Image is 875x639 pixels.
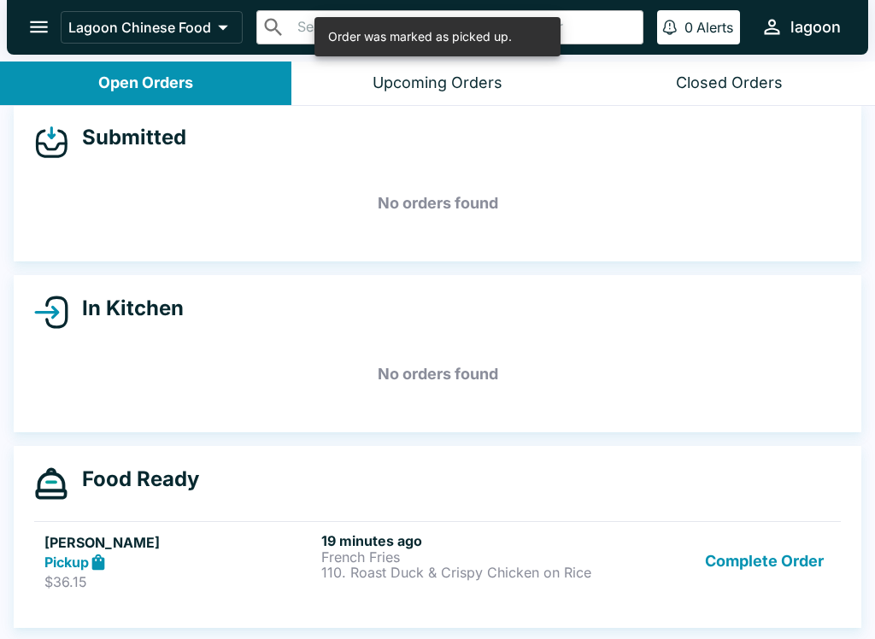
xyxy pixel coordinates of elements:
p: Alerts [696,19,733,36]
input: Search orders by name or phone number [292,15,636,39]
h5: No orders found [34,343,841,405]
p: 110. Roast Duck & Crispy Chicken on Rice [321,565,591,580]
button: Lagoon Chinese Food [61,11,243,44]
p: French Fries [321,549,591,565]
h4: In Kitchen [68,296,184,321]
div: Upcoming Orders [373,73,502,93]
h5: [PERSON_NAME] [44,532,314,553]
button: Complete Order [698,532,831,591]
div: Open Orders [98,73,193,93]
div: lagoon [790,17,841,38]
h4: Food Ready [68,466,199,492]
p: $36.15 [44,573,314,590]
p: Lagoon Chinese Food [68,19,211,36]
p: 0 [684,19,693,36]
div: Order was marked as picked up. [328,22,512,51]
button: open drawer [17,5,61,49]
h6: 19 minutes ago [321,532,591,549]
div: Closed Orders [676,73,783,93]
h4: Submitted [68,125,186,150]
h5: No orders found [34,173,841,234]
strong: Pickup [44,554,89,571]
button: lagoon [754,9,848,45]
a: [PERSON_NAME]Pickup$36.1519 minutes agoFrench Fries110. Roast Duck & Crispy Chicken on RiceComple... [34,521,841,601]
